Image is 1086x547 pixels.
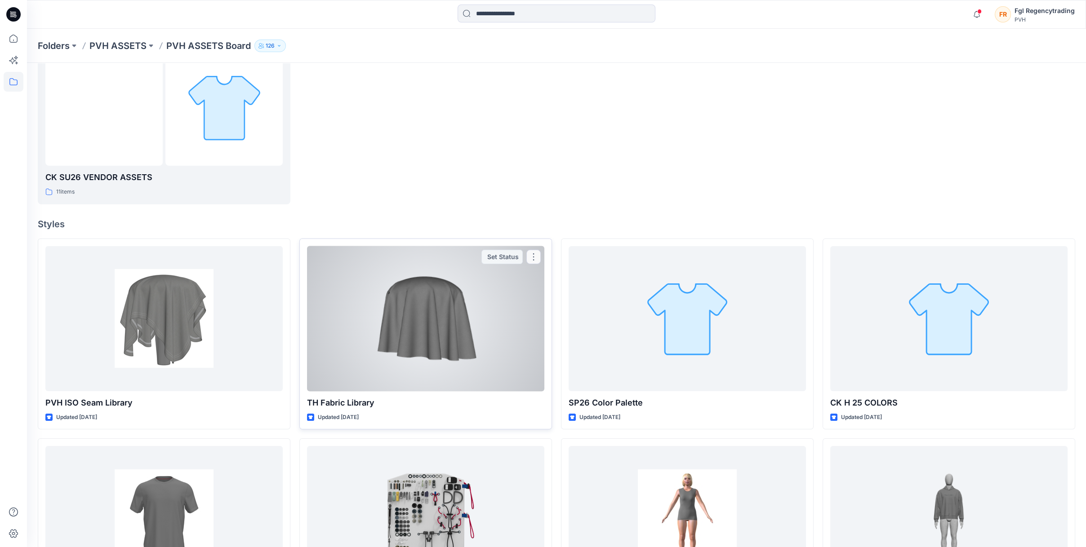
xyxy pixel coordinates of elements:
img: folder 3 [185,68,263,146]
p: TH Fabric Library [307,397,544,409]
div: FR [995,6,1011,22]
p: Updated [DATE] [56,413,97,422]
a: CK H 25 COLORS [830,246,1068,391]
a: Folders [38,40,70,52]
div: Fgl Regencytrading [1015,5,1075,16]
p: PVH ASSETS Board [166,40,251,52]
h4: Styles [38,219,1075,229]
p: 126 [266,41,275,51]
p: CK SU26 VENDOR ASSETS [45,171,283,184]
p: Updated [DATE] [579,413,620,422]
p: CK H 25 COLORS [830,397,1068,409]
a: PVH ISO Seam Library [45,246,283,391]
a: TH Fabric Library [307,246,544,391]
p: Updated [DATE] [318,413,359,422]
a: SP26 Color Palette [569,246,806,391]
button: 126 [254,40,286,52]
a: PVH ASSETS [89,40,147,52]
p: PVH ISO Seam Library [45,397,283,409]
p: 11 items [56,187,75,197]
p: SP26 Color Palette [569,397,806,409]
p: Updated [DATE] [841,413,882,422]
div: PVH [1015,16,1075,23]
